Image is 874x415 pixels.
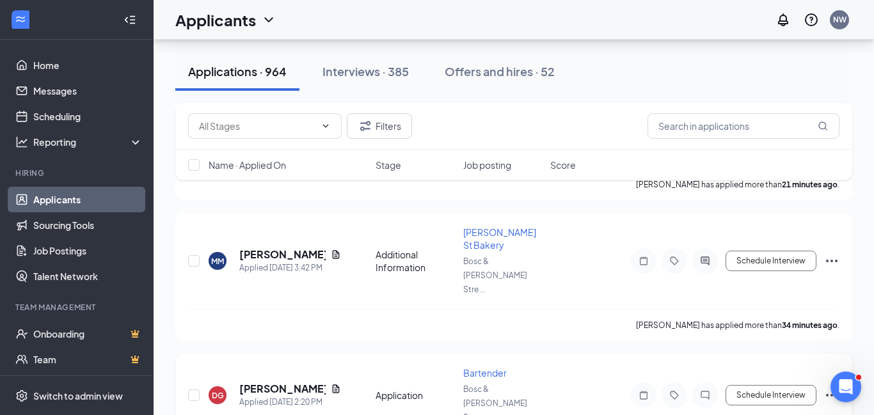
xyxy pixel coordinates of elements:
svg: Note [636,256,651,266]
div: Application [376,389,456,402]
span: Stage [376,159,401,171]
a: TeamCrown [33,347,143,372]
svg: MagnifyingGlass [818,121,828,131]
a: Messages [33,78,143,104]
button: Filter Filters [347,113,412,139]
svg: Collapse [123,13,136,26]
span: Score [550,159,576,171]
span: Name · Applied On [209,159,286,171]
svg: Ellipses [824,253,839,269]
span: Bartender [463,367,507,379]
span: Job posting [463,159,511,171]
svg: Analysis [15,136,28,148]
div: Additional Information [376,248,456,274]
svg: Tag [667,390,682,400]
div: Applied [DATE] 3:42 PM [239,262,341,274]
svg: ChatInactive [697,390,713,400]
button: Schedule Interview [726,385,816,405]
a: Home [33,52,143,78]
svg: Notifications [775,12,791,27]
span: [PERSON_NAME] St Bakery [463,226,536,251]
b: 34 minutes ago [782,320,838,330]
svg: QuestionInfo [804,12,819,27]
iframe: Intercom live chat [830,372,861,402]
a: OnboardingCrown [33,321,143,347]
svg: ChevronDown [261,12,276,27]
button: Schedule Interview [726,251,816,271]
a: Sourcing Tools [33,212,143,238]
svg: ActiveChat [697,256,713,266]
svg: Settings [15,389,28,402]
svg: Document [331,384,341,394]
a: Talent Network [33,263,143,289]
svg: Filter [358,118,373,134]
svg: Ellipses [824,388,839,403]
div: Team Management [15,302,140,313]
div: DG [212,390,224,401]
a: Job Postings [33,238,143,263]
h1: Applicants [175,9,256,31]
h5: [PERSON_NAME] [239,382,326,396]
input: All Stages [199,119,315,133]
div: MM [211,256,224,267]
div: Applications · 964 [188,63,287,79]
h5: [PERSON_NAME] [239,247,326,262]
div: NW [833,14,846,25]
div: Hiring [15,168,140,178]
svg: Note [636,390,651,400]
svg: Document [331,249,341,260]
div: Reporting [33,136,143,148]
input: Search in applications [648,113,839,139]
div: Interviews · 385 [322,63,409,79]
div: Applied [DATE] 2:20 PM [239,396,341,409]
svg: ChevronDown [321,121,331,131]
p: [PERSON_NAME] has applied more than . [636,320,839,331]
div: Offers and hires · 52 [445,63,555,79]
div: Switch to admin view [33,389,123,402]
svg: WorkstreamLogo [14,13,27,26]
a: Scheduling [33,104,143,129]
span: Bosc & [PERSON_NAME] Stre ... [463,256,527,294]
svg: Tag [667,256,682,266]
a: Applicants [33,187,143,212]
a: DocumentsCrown [33,372,143,398]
